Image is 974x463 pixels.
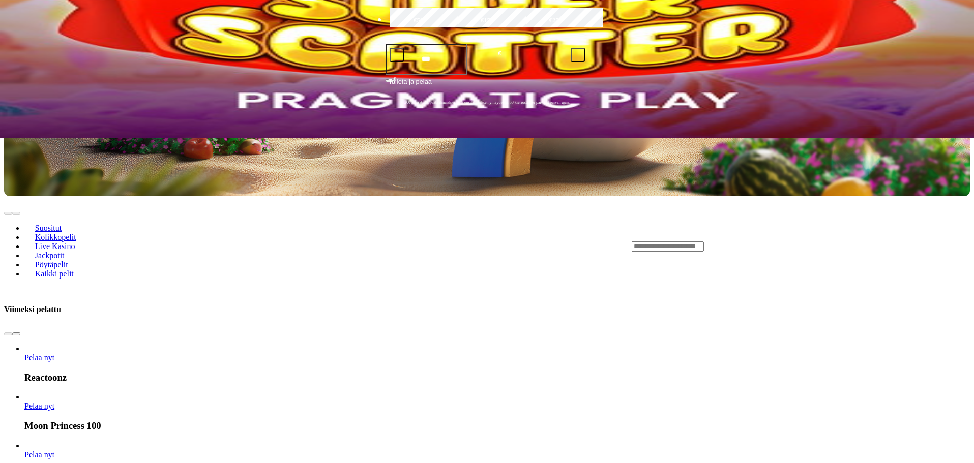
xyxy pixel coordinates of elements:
span: € [498,49,501,58]
span: Pelaa nyt [24,450,54,459]
a: Moon Princess 100 [24,402,54,410]
button: prev slide [4,212,12,215]
button: Talleta ja pelaa [386,76,589,96]
button: plus icon [571,48,585,62]
span: Suositut [31,224,66,232]
span: Talleta ja pelaa [389,77,432,95]
a: Kaikki pelit [24,266,84,281]
label: €50 [387,6,450,36]
header: Lobby [4,196,970,296]
span: Pelaa nyt [24,353,54,362]
label: €250 [524,6,587,36]
button: next slide [12,332,20,335]
h3: Viimeksi pelattu [4,304,61,314]
a: Pöytäpelit [24,257,78,272]
a: Live Kasino [24,238,85,254]
a: Kolikkopelit [24,229,86,244]
nav: Lobby [4,206,611,287]
span: Kaikki pelit [31,269,78,278]
button: prev slide [4,332,12,335]
a: Reactoonz [24,353,54,362]
span: Kolikkopelit [31,233,80,241]
span: Pöytäpelit [31,260,72,269]
a: Suositut [24,220,72,235]
input: Search [632,241,704,252]
span: € [394,76,397,82]
a: Jackpotit [24,248,75,263]
label: €150 [455,6,518,36]
button: minus icon [390,48,404,62]
span: Pelaa nyt [24,402,54,410]
span: Jackpotit [31,251,69,260]
button: next slide [12,212,20,215]
span: Live Kasino [31,242,79,251]
a: Temple Tumble [24,450,54,459]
